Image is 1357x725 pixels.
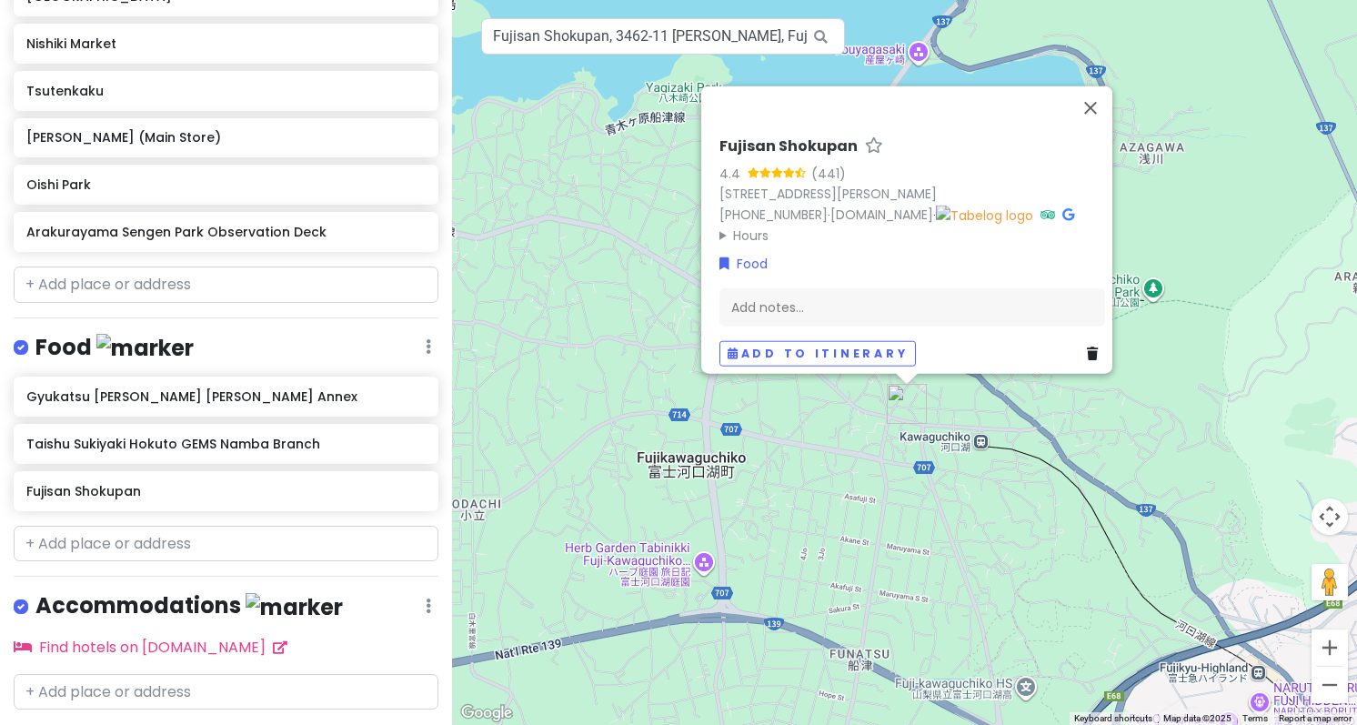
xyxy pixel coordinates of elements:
[35,591,343,621] h4: Accommodations
[719,184,937,202] a: [STREET_ADDRESS][PERSON_NAME]
[1279,713,1352,723] a: Report a map error
[1312,564,1348,600] button: Drag Pegman onto the map to open Street View
[457,701,517,725] img: Google
[26,129,426,146] h6: [PERSON_NAME] (Main Store)
[26,83,426,99] h6: Tsutenkaku
[26,35,426,52] h6: Nishiki Market
[719,287,1105,326] div: Add notes...
[481,18,845,55] input: Search a place
[719,205,828,223] a: [PHONE_NUMBER]
[26,436,426,452] h6: Taishu Sukiyaki Hokuto GEMS Namba Branch
[14,637,287,658] a: Find hotels on [DOMAIN_NAME]
[246,593,343,621] img: marker
[887,384,927,424] div: Fujisan Shokupan
[719,136,1105,246] div: · ·
[1163,713,1231,723] span: Map data ©2025
[26,388,426,405] h6: Gyukatsu [PERSON_NAME] [PERSON_NAME] Annex
[96,334,194,362] img: marker
[14,674,438,710] input: + Add place or address
[26,224,426,240] h6: Arakurayama Sengen Park Observation Deck
[811,163,846,183] div: (441)
[719,253,768,273] a: Food
[1069,86,1112,129] button: Close
[1312,498,1348,535] button: Map camera controls
[457,701,517,725] a: Open this area in Google Maps (opens a new window)
[14,526,438,562] input: + Add place or address
[1087,343,1105,363] a: Delete place
[1312,667,1348,703] button: Zoom out
[1312,629,1348,666] button: Zoom in
[719,226,1105,246] summary: Hours
[35,333,194,363] h4: Food
[26,176,426,193] h6: Oishi Park
[14,267,438,303] input: + Add place or address
[1062,207,1074,220] i: Google Maps
[719,163,748,183] div: 4.4
[26,483,426,499] h6: Fujisan Shokupan
[719,136,858,156] h6: Fujisan Shokupan
[1040,207,1055,220] i: Tripadvisor
[865,136,883,156] a: Star place
[936,205,1033,225] img: Tabelog
[719,340,916,367] button: Add to itinerary
[1242,713,1268,723] a: Terms (opens in new tab)
[830,205,933,223] a: [DOMAIN_NAME]
[1074,712,1152,725] button: Keyboard shortcuts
